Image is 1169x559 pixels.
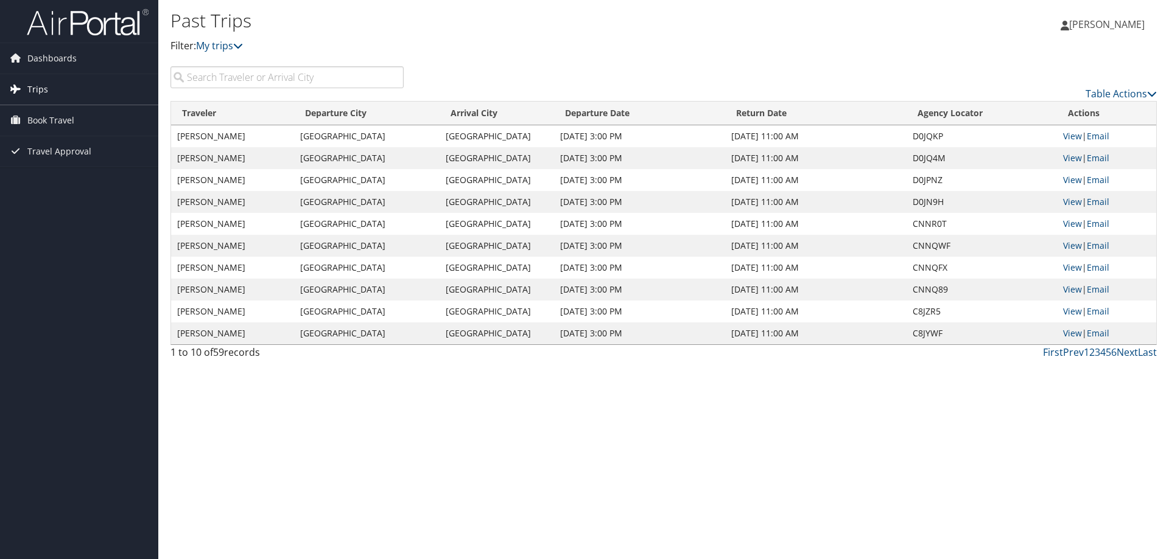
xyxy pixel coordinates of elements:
[294,102,440,125] th: Departure City: activate to sort column ascending
[1063,262,1082,273] a: View
[907,235,1057,257] td: CNNQWF
[27,43,77,74] span: Dashboards
[171,322,294,344] td: [PERSON_NAME]
[171,147,294,169] td: [PERSON_NAME]
[907,279,1057,300] td: CNNQ89
[294,125,440,147] td: [GEOGRAPHIC_DATA]
[440,147,555,169] td: [GEOGRAPHIC_DATA]
[1063,152,1082,164] a: View
[1111,345,1117,359] a: 6
[1063,327,1082,339] a: View
[27,136,91,167] span: Travel Approval
[171,102,294,125] th: Traveler: activate to sort column ascending
[171,191,294,213] td: [PERSON_NAME]
[1089,345,1095,359] a: 2
[294,169,440,191] td: [GEOGRAPHIC_DATA]
[1095,345,1100,359] a: 3
[1057,147,1156,169] td: |
[294,257,440,279] td: [GEOGRAPHIC_DATA]
[171,279,294,300] td: [PERSON_NAME]
[1063,345,1084,359] a: Prev
[1087,283,1109,295] a: Email
[171,235,294,257] td: [PERSON_NAME]
[1087,305,1109,317] a: Email
[554,300,725,322] td: [DATE] 3:00 PM
[1057,235,1156,257] td: |
[440,191,555,213] td: [GEOGRAPHIC_DATA]
[171,300,294,322] td: [PERSON_NAME]
[294,279,440,300] td: [GEOGRAPHIC_DATA]
[554,102,725,125] th: Departure Date: activate to sort column ascending
[1057,191,1156,213] td: |
[1057,169,1156,191] td: |
[554,169,725,191] td: [DATE] 3:00 PM
[907,125,1057,147] td: D0JQKP
[196,39,243,52] a: My trips
[907,213,1057,235] td: CNNR0T
[907,102,1057,125] th: Agency Locator: activate to sort column ascending
[170,345,404,366] div: 1 to 10 of records
[1087,152,1109,164] a: Email
[725,213,907,235] td: [DATE] 11:00 AM
[1100,345,1106,359] a: 4
[440,125,555,147] td: [GEOGRAPHIC_DATA]
[554,279,725,300] td: [DATE] 3:00 PM
[1087,196,1109,207] a: Email
[554,191,725,213] td: [DATE] 3:00 PM
[725,300,907,322] td: [DATE] 11:00 AM
[1063,196,1082,207] a: View
[1057,279,1156,300] td: |
[170,8,828,33] h1: Past Trips
[213,345,224,359] span: 59
[725,257,907,279] td: [DATE] 11:00 AM
[294,300,440,322] td: [GEOGRAPHIC_DATA]
[171,169,294,191] td: [PERSON_NAME]
[1087,327,1109,339] a: Email
[294,213,440,235] td: [GEOGRAPHIC_DATA]
[294,322,440,344] td: [GEOGRAPHIC_DATA]
[27,105,74,136] span: Book Travel
[27,8,149,36] img: airportal-logo.png
[1063,174,1082,186] a: View
[1138,345,1157,359] a: Last
[554,322,725,344] td: [DATE] 3:00 PM
[1057,322,1156,344] td: |
[725,147,907,169] td: [DATE] 11:00 AM
[1057,213,1156,235] td: |
[440,322,555,344] td: [GEOGRAPHIC_DATA]
[1087,218,1109,229] a: Email
[294,147,440,169] td: [GEOGRAPHIC_DATA]
[554,147,725,169] td: [DATE] 3:00 PM
[1087,174,1109,186] a: Email
[294,235,440,257] td: [GEOGRAPHIC_DATA]
[1057,102,1156,125] th: Actions
[440,102,555,125] th: Arrival City: activate to sort column ascending
[440,235,555,257] td: [GEOGRAPHIC_DATA]
[170,38,828,54] p: Filter:
[554,257,725,279] td: [DATE] 3:00 PM
[1087,240,1109,251] a: Email
[440,279,555,300] td: [GEOGRAPHIC_DATA]
[1063,283,1082,295] a: View
[171,257,294,279] td: [PERSON_NAME]
[1069,18,1145,31] span: [PERSON_NAME]
[171,213,294,235] td: [PERSON_NAME]
[440,169,555,191] td: [GEOGRAPHIC_DATA]
[554,125,725,147] td: [DATE] 3:00 PM
[1063,305,1082,317] a: View
[725,322,907,344] td: [DATE] 11:00 AM
[554,213,725,235] td: [DATE] 3:00 PM
[440,213,555,235] td: [GEOGRAPHIC_DATA]
[1106,345,1111,359] a: 5
[907,322,1057,344] td: C8JYWF
[907,169,1057,191] td: D0JPNZ
[1057,300,1156,322] td: |
[725,125,907,147] td: [DATE] 11:00 AM
[1084,345,1089,359] a: 1
[1117,345,1138,359] a: Next
[1063,240,1082,251] a: View
[725,169,907,191] td: [DATE] 11:00 AM
[440,257,555,279] td: [GEOGRAPHIC_DATA]
[907,257,1057,279] td: CNNQFX
[1063,218,1082,229] a: View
